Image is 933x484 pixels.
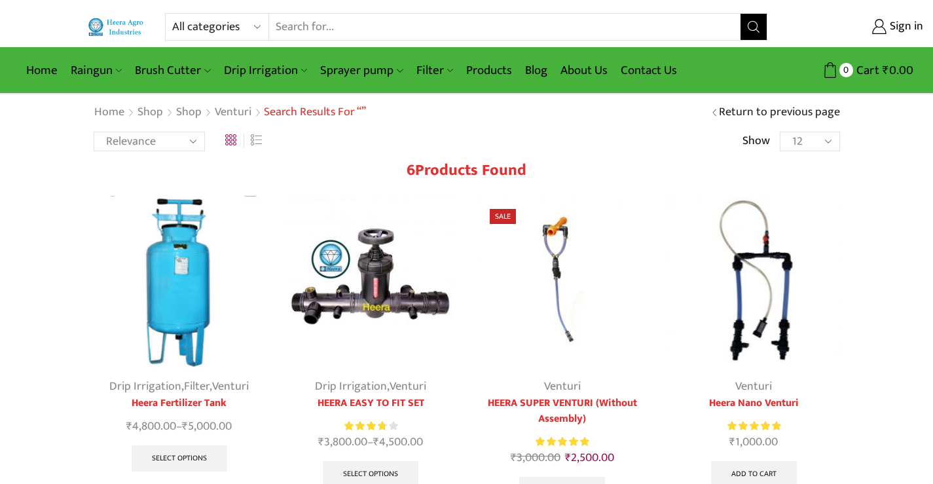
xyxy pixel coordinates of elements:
img: Heera Super Venturi [477,196,649,368]
span: – [94,418,266,436]
a: Heera Nano Venturi [668,396,840,411]
a: Sprayer pump [314,55,409,86]
a: Sign in [787,15,923,39]
span: ₹ [126,417,132,436]
select: Shop order [94,132,205,151]
bdi: 4,800.00 [126,417,176,436]
h1: Search results for “” [264,105,366,120]
a: Contact Us [614,55,684,86]
span: 6 [407,157,415,183]
span: Show [742,133,770,150]
a: About Us [554,55,614,86]
input: Search for... [269,14,741,40]
bdi: 3,000.00 [511,448,560,468]
a: Filter [184,377,210,396]
span: Rated out of 5 [344,419,385,433]
div: Rated 3.83 out of 5 [344,419,397,433]
bdi: 3,800.00 [318,432,367,452]
button: Search button [741,14,767,40]
span: ₹ [318,432,324,452]
span: Sale [490,209,516,224]
a: Home [94,104,125,121]
div: Rated 5.00 out of 5 [727,419,780,433]
a: Shop [175,104,202,121]
span: Sign in [887,18,923,35]
a: Venturi [212,377,249,396]
a: Brush Cutter [128,55,217,86]
a: Raingun [64,55,128,86]
span: 0 [839,63,853,77]
bdi: 5,000.00 [182,417,232,436]
div: , , [94,378,266,396]
nav: Breadcrumb [94,104,366,121]
bdi: 4,500.00 [373,432,423,452]
a: Shop [137,104,164,121]
div: Rated 5.00 out of 5 [536,435,589,449]
span: ₹ [182,417,188,436]
span: ₹ [729,432,735,452]
a: Products [460,55,519,86]
a: Venturi [214,104,252,121]
span: ₹ [511,448,517,468]
bdi: 0.00 [883,60,913,81]
a: Filter [410,55,460,86]
span: ₹ [373,432,379,452]
a: Return to previous page [719,104,840,121]
a: Drip Irrigation [315,377,387,396]
span: – [285,434,457,451]
a: HEERA EASY TO FIT SET [285,396,457,411]
a: HEERA SUPER VENTURI (Without Assembly) [477,396,649,427]
bdi: 2,500.00 [565,448,614,468]
img: Heera Fertilizer Tank [94,196,266,368]
bdi: 1,000.00 [729,432,778,452]
a: Venturi [735,377,772,396]
img: Heera Nano Venturi [668,196,840,368]
a: Home [20,55,64,86]
span: Rated out of 5 [536,435,589,449]
span: Rated out of 5 [727,419,780,433]
span: ₹ [565,448,571,468]
a: Venturi [390,377,426,396]
span: Products found [415,157,526,183]
a: 0 Cart ₹0.00 [780,58,913,83]
div: , [285,378,457,396]
a: Drip Irrigation [217,55,314,86]
a: Select options for “Heera Fertilizer Tank” [132,445,227,472]
a: Drip Irrigation [109,377,181,396]
img: Heera Easy To Fit Set [285,196,457,368]
a: Blog [519,55,554,86]
a: Venturi [544,377,581,396]
span: ₹ [883,60,889,81]
a: Heera Fertilizer Tank [94,396,266,411]
span: Cart [853,62,879,79]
